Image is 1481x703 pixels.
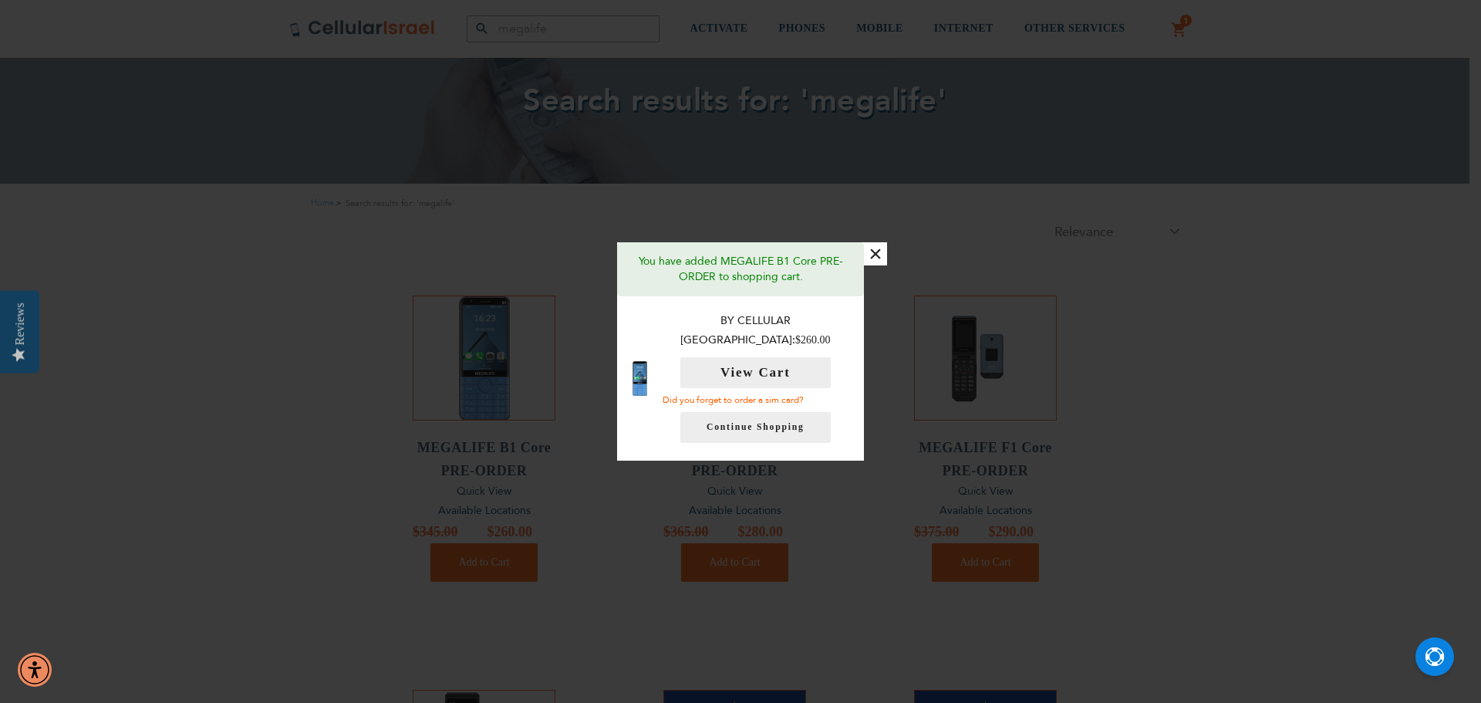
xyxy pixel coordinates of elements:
[663,394,804,406] a: Did you forget to order a sim card?
[680,357,831,388] button: View Cart
[629,254,852,285] p: You have added MEGALIFE B1 Core PRE-ORDER to shopping cart.
[13,302,27,345] div: Reviews
[663,312,848,350] p: By Cellular [GEOGRAPHIC_DATA]:
[18,653,52,687] div: Accessibility Menu
[864,242,887,265] button: ×
[680,412,831,443] a: Continue Shopping
[795,334,831,346] span: $260.00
